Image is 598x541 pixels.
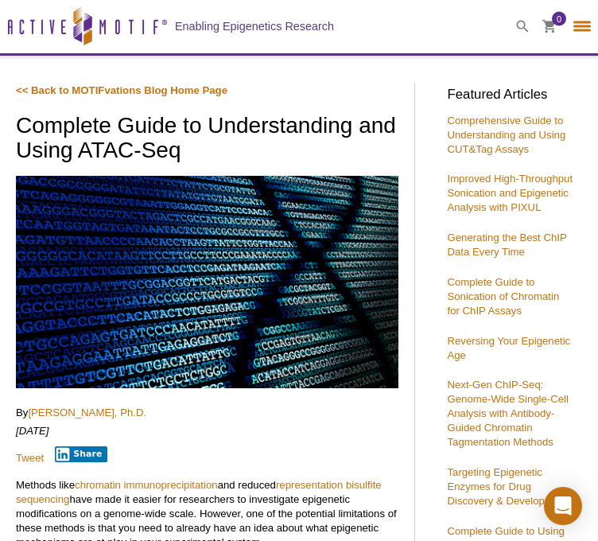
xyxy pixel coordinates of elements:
a: Reversing Your Epigenetic Age [447,335,570,361]
a: 0 [542,20,557,37]
span: 0 [557,12,561,26]
a: Comprehensive Guide to Understanding and Using CUT&Tag Assays [447,115,565,155]
a: << Back to MOTIFvations Blog Home Page [16,84,227,96]
h1: Complete Guide to Understanding and Using ATAC-Seq [16,114,398,165]
a: Targeting Epigenetic Enzymes for Drug Discovery & Development [447,466,568,507]
a: Improved High-Throughput Sonication and Epigenetic Analysis with PIXUL [447,173,573,213]
a: Generating the Best ChIP Data Every Time [447,232,566,258]
a: Next-Gen ChIP-Seq: Genome-Wide Single-Cell Analysis with Antibody-Guided Chromatin Tagmentation M... [447,379,568,448]
div: Open Intercom Messenger [544,487,582,525]
em: [DATE] [16,425,49,437]
a: chromatin immunoprecipitation [75,479,218,491]
p: By [16,406,398,420]
img: ATAC-Seq [16,176,398,388]
a: Complete Guide to Sonication of Chromatin for ChIP Assays [447,276,559,317]
h3: Featured Articles [447,88,574,102]
a: Tweet [16,452,44,464]
a: [PERSON_NAME], Ph.D. [28,407,146,418]
h2: Enabling Epigenetics Research [175,19,334,33]
button: Share [55,446,108,462]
